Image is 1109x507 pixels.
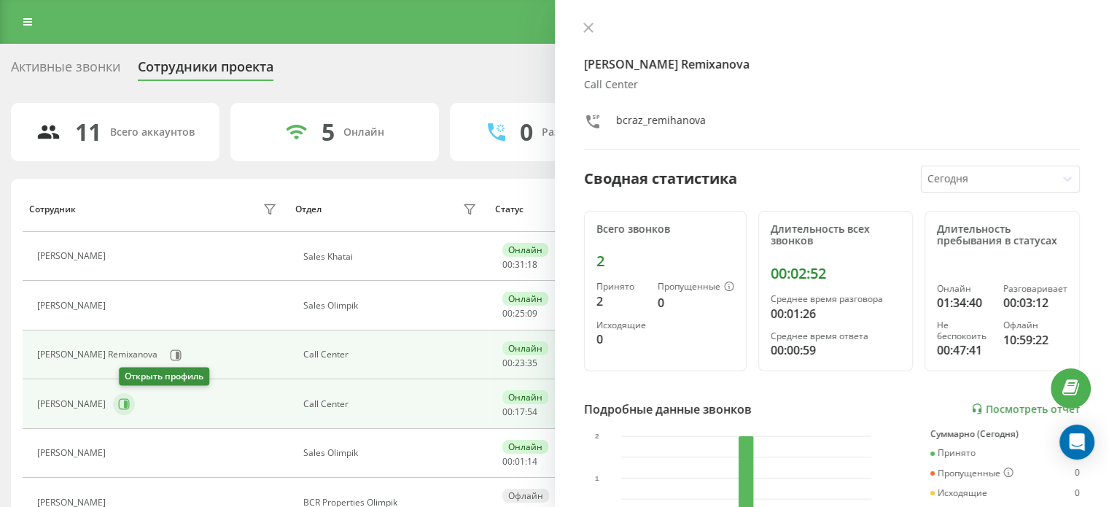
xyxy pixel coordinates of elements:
div: Принято [596,282,646,292]
a: Посмотреть отчет [971,403,1080,415]
span: 23 [515,357,525,369]
div: Call Center [584,79,1081,91]
div: Принято [930,448,976,458]
div: Офлайн [1003,320,1067,330]
text: 1 [595,474,599,482]
div: 00:03:12 [1003,294,1067,311]
div: 0 [1075,488,1080,498]
div: 0 [520,118,533,146]
text: 2 [595,432,599,440]
div: Всего звонков [596,223,734,236]
div: Разговаривает [1003,284,1067,294]
span: 09 [527,307,537,320]
div: Call Center [303,349,480,360]
div: Офлайн [502,489,549,503]
div: Онлайн [937,284,992,294]
div: Исходящие [596,320,646,330]
div: Онлайн [502,243,548,257]
div: [PERSON_NAME] [37,448,109,458]
span: 00 [502,455,513,468]
span: 00 [502,406,513,418]
div: Подробные данные звонков [584,400,752,418]
div: 11 [75,118,101,146]
div: Пропущенные [930,468,1013,479]
div: Онлайн [502,440,548,454]
div: 0 [1075,468,1080,479]
span: 31 [515,258,525,271]
div: 5 [322,118,335,146]
span: 18 [527,258,537,271]
div: Сводная статистика [584,168,737,190]
span: 00 [502,357,513,369]
span: 35 [527,357,537,369]
div: : : [502,260,537,270]
div: 00:47:41 [937,341,992,359]
div: : : [502,457,537,467]
div: Активные звонки [11,59,120,82]
div: [PERSON_NAME] [37,251,109,261]
div: Sales Olimpik [303,448,480,458]
div: 2 [596,252,734,270]
div: : : [502,309,537,319]
span: 00 [502,307,513,320]
div: : : [502,358,537,368]
div: Среднее время ответа [771,331,901,341]
div: Статус [495,204,524,214]
div: 10:59:22 [1003,331,1067,349]
span: 25 [515,307,525,320]
div: [PERSON_NAME] Remixanova [37,349,161,360]
span: 17 [515,406,525,418]
div: Всего аккаунтов [110,126,195,139]
div: Sales Olimpik [303,301,480,311]
div: 00:02:52 [771,265,901,282]
div: Open Intercom Messenger [1059,425,1094,460]
div: Разговаривают [542,126,621,139]
div: Длительность пребывания в статусах [937,223,1067,248]
div: Онлайн [502,341,548,355]
div: Sales Khatai [303,252,480,262]
div: Среднее время разговора [771,294,901,304]
div: 2 [596,293,646,310]
div: [PERSON_NAME] [37,399,109,409]
div: [PERSON_NAME] [37,301,109,311]
div: Отдел [295,204,322,214]
span: 54 [527,406,537,418]
h4: [PERSON_NAME] Remixanova [584,55,1081,73]
div: Пропущенные [658,282,734,293]
div: 01:34:40 [937,294,992,311]
span: 00 [502,258,513,271]
span: 14 [527,455,537,468]
div: Call Center [303,399,480,409]
div: : : [502,407,537,417]
div: Сотрудники проекта [138,59,273,82]
div: 00:00:59 [771,341,901,359]
div: Онлайн [502,390,548,404]
div: Не беспокоить [937,320,992,341]
div: Суммарно (Сегодня) [930,429,1080,439]
div: Открыть профиль [119,368,209,386]
div: 0 [596,330,646,348]
span: 01 [515,455,525,468]
div: bcraz_remihanova [616,113,706,134]
div: Онлайн [343,126,384,139]
div: 0 [658,294,734,311]
div: Длительность всех звонков [771,223,901,248]
div: 00:01:26 [771,305,901,322]
div: Сотрудник [29,204,76,214]
div: Онлайн [502,292,548,306]
div: Исходящие [930,488,987,498]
